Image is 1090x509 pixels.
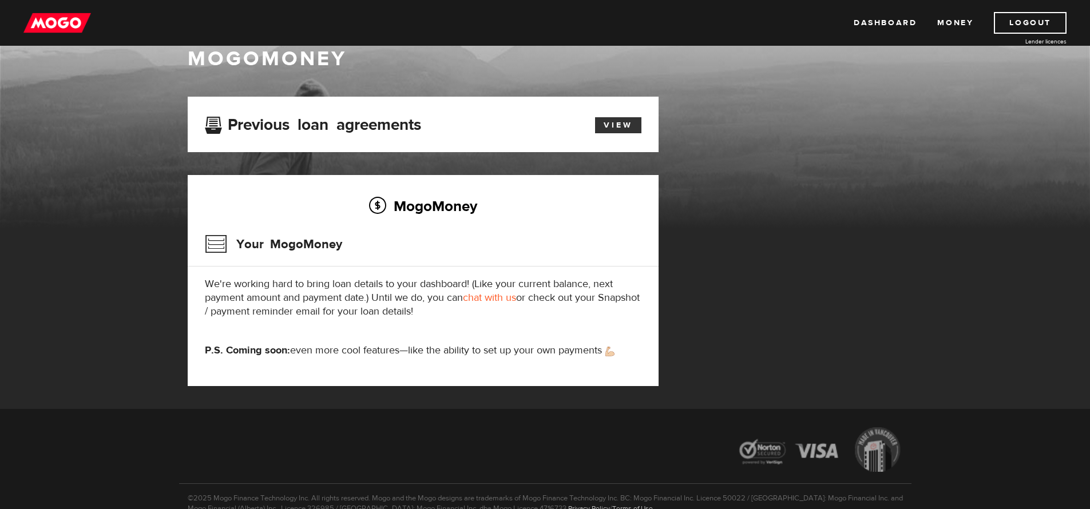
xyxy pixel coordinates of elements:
p: even more cool features—like the ability to set up your own payments [205,344,641,357]
a: Money [937,12,973,34]
a: View [595,117,641,133]
img: mogo_logo-11ee424be714fa7cbb0f0f49df9e16ec.png [23,12,91,34]
a: Lender licences [981,37,1067,46]
a: Dashboard [854,12,917,34]
img: legal-icons-92a2ffecb4d32d839781d1b4e4802d7b.png [728,419,911,483]
strong: P.S. Coming soon: [205,344,290,357]
p: We're working hard to bring loan details to your dashboard! (Like your current balance, next paym... [205,277,641,319]
h3: Your MogoMoney [205,229,342,259]
h2: MogoMoney [205,194,641,218]
h3: Previous loan agreements [205,116,421,130]
h1: MogoMoney [188,47,903,71]
a: Logout [994,12,1067,34]
img: strong arm emoji [605,347,615,356]
a: chat with us [463,291,516,304]
iframe: LiveChat chat widget [861,243,1090,509]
